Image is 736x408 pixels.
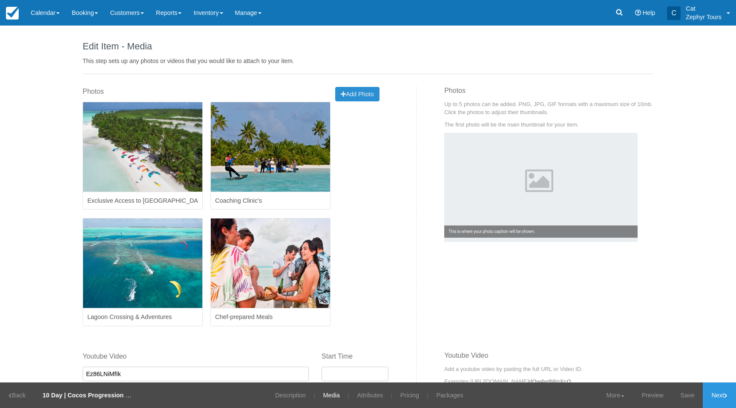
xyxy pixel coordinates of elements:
[430,382,470,408] a: Packages
[444,100,653,116] p: Up to 5 photos can be added. PNG, JPG, GIF formats with a maximum size of 10mb. Click the photos ...
[43,392,176,399] strong: 10 Day | Cocos Progression Tour - BEGINNER
[667,6,681,20] div: C
[211,218,330,308] img: L223-5
[83,87,104,97] label: Photos
[83,57,653,65] p: This step sets up any photos or videos that you would like to attach to your item.
[635,10,641,16] i: Help
[444,87,653,101] h3: Photos
[633,382,672,408] a: Preview
[317,382,346,408] a: Media
[686,13,722,21] p: Zephyr Tours
[351,382,389,408] a: Attributes
[470,378,571,385] em: [URL][DOMAIN_NAME]
[83,308,203,326] input: Enter a photo caption
[211,102,330,192] img: L223-2
[83,352,309,362] label: Youtube Video
[598,382,633,408] a: More
[444,365,653,373] p: Add a youtube video by pasting the full URL or Video ID.
[529,378,571,385] strong: dQw4w9WgXcQ
[210,308,331,326] input: Enter a photo caption
[269,382,312,408] a: Description
[394,382,425,408] a: Pricing
[83,102,202,192] img: L223-1
[686,4,722,13] p: Cat
[210,192,331,210] input: Enter a photo caption
[83,367,309,381] input: Enter a Youtube Video URL Address
[703,382,736,408] a: Next
[335,87,379,101] button: Add Photo
[444,352,653,365] h3: Youtube Video
[444,377,653,385] p: Examples:
[322,352,388,362] label: Start Time
[83,192,203,210] input: Enter a photo caption
[444,121,653,129] p: The first photo will be the main thumbnail for your item.
[83,218,202,308] img: L223-4
[672,382,703,408] a: Save
[444,133,638,242] img: Example Photo Caption
[83,41,653,52] h1: Edit Item - Media
[341,91,374,98] span: Add Photo
[643,9,655,16] span: Help
[6,7,19,20] img: checkfront-main-nav-mini-logo.png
